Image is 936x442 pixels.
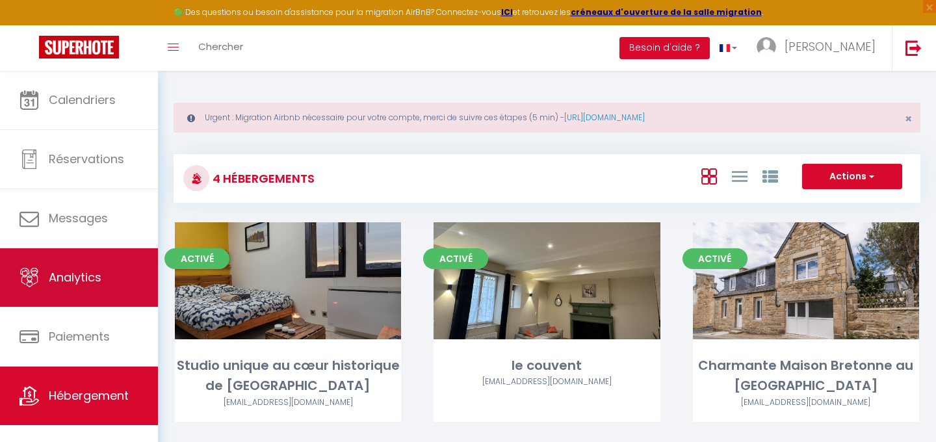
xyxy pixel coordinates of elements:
[905,40,922,56] img: logout
[49,151,124,167] span: Réservations
[49,387,129,404] span: Hébergement
[619,37,710,59] button: Besoin d'aide ?
[701,165,717,187] a: Vue en Box
[423,248,488,269] span: Activé
[802,164,902,190] button: Actions
[571,6,762,18] a: créneaux d'ouverture de la salle migration
[785,38,876,55] span: [PERSON_NAME]
[39,36,119,58] img: Super Booking
[49,210,108,226] span: Messages
[682,248,747,269] span: Activé
[175,356,401,396] div: Studio unique au cœur historique de [GEOGRAPHIC_DATA]
[564,112,645,123] a: [URL][DOMAIN_NAME]
[501,6,513,18] a: ICI
[693,396,919,409] div: Airbnb
[905,113,912,125] button: Close
[198,40,243,53] span: Chercher
[209,164,315,193] h3: 4 Hébergements
[49,328,110,344] span: Paiements
[762,165,778,187] a: Vue par Groupe
[164,248,229,269] span: Activé
[434,356,660,376] div: le couvent
[188,25,253,71] a: Chercher
[49,269,101,285] span: Analytics
[175,396,401,409] div: Airbnb
[174,103,920,133] div: Urgent : Migration Airbnb nécessaire pour votre compte, merci de suivre ces étapes (5 min) -
[49,92,116,108] span: Calendriers
[693,356,919,396] div: Charmante Maison Bretonne au [GEOGRAPHIC_DATA]
[10,5,49,44] button: Ouvrir le widget de chat LiveChat
[434,376,660,388] div: Airbnb
[905,110,912,127] span: ×
[757,37,776,57] img: ...
[747,25,892,71] a: ... [PERSON_NAME]
[732,165,747,187] a: Vue en Liste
